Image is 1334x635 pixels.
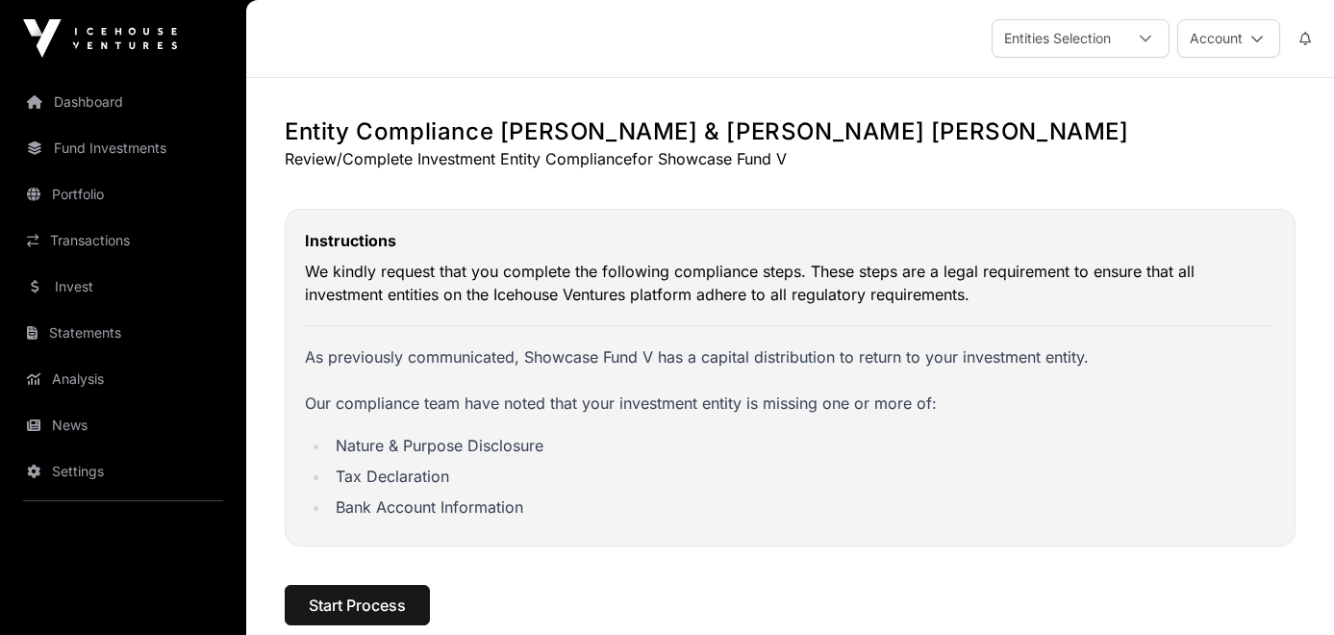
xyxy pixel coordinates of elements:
a: Analysis [15,358,231,400]
p: Review/Complete Investment Entity Compliance [285,147,1296,170]
span: for Showcase Fund V [632,149,787,168]
a: Statements [15,312,231,354]
li: Bank Account Information [330,495,1275,519]
a: Portfolio [15,173,231,216]
iframe: Chat Widget [1238,543,1334,635]
span: Start Process [309,594,406,617]
h1: Entity Compliance [PERSON_NAME] & [PERSON_NAME] [PERSON_NAME] [285,116,1296,147]
button: Account [1177,19,1280,58]
img: Icehouse Ventures Logo [23,19,177,58]
strong: Instructions [305,231,396,250]
a: Fund Investments [15,127,231,169]
li: Nature & Purpose Disclosure [330,434,1275,457]
a: Settings [15,450,231,493]
p: As previously communicated, Showcase Fund V has a capital distribution to return to your investme... [305,345,1275,415]
a: Dashboard [15,81,231,123]
a: Start Process [285,604,430,623]
a: Transactions [15,219,231,262]
p: We kindly request that you complete the following compliance steps. These steps are a legal requi... [305,260,1275,306]
button: Start Process [285,585,430,625]
a: Invest [15,266,231,308]
li: Tax Declaration [330,465,1275,488]
div: Entities Selection [993,20,1122,57]
a: News [15,404,231,446]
